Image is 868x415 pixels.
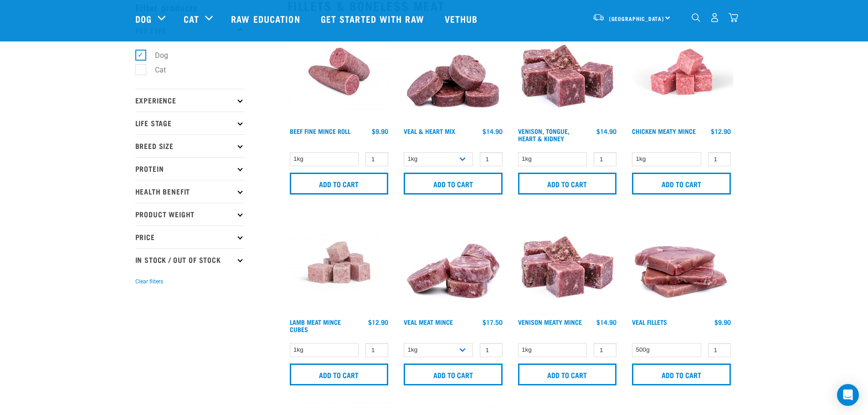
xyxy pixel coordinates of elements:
[404,173,503,195] input: Add to cart
[594,343,616,357] input: 1
[222,0,311,37] a: Raw Education
[290,129,350,133] a: Beef Fine Mince Roll
[837,384,859,406] div: Open Intercom Messenger
[594,152,616,166] input: 1
[290,320,341,331] a: Lamb Meat Mince Cubes
[632,173,731,195] input: Add to cart
[710,13,719,22] img: user.png
[596,128,616,135] div: $14.90
[630,20,733,123] img: Chicken Meaty Mince
[480,343,503,357] input: 1
[404,364,503,385] input: Add to cart
[365,343,388,357] input: 1
[729,13,738,22] img: home-icon@2x.png
[135,112,245,134] p: Life Stage
[135,277,163,286] button: Clear filters
[372,128,388,135] div: $9.90
[692,13,700,22] img: home-icon-1@2x.png
[401,211,505,314] img: 1160 Veal Meat Mince Medallions 01
[518,320,582,323] a: Venison Meaty Mince
[480,152,503,166] input: 1
[135,134,245,157] p: Breed Size
[135,248,245,271] p: In Stock / Out Of Stock
[135,180,245,203] p: Health Benefit
[711,128,731,135] div: $12.90
[288,211,391,314] img: Lamb Meat Mince
[135,203,245,225] p: Product Weight
[404,320,453,323] a: Veal Meat Mince
[632,129,696,133] a: Chicken Meaty Mince
[516,211,619,314] img: 1117 Venison Meat Mince 01
[368,318,388,326] div: $12.90
[365,152,388,166] input: 1
[518,364,617,385] input: Add to cart
[401,20,505,123] img: 1152 Veal Heart Medallions 01
[184,12,199,26] a: Cat
[290,364,389,385] input: Add to cart
[140,64,169,76] label: Cat
[436,0,489,37] a: Vethub
[708,152,731,166] input: 1
[135,157,245,180] p: Protein
[140,50,172,61] label: Dog
[135,12,152,26] a: Dog
[483,128,503,135] div: $14.90
[135,225,245,248] p: Price
[312,0,436,37] a: Get started with Raw
[714,318,731,326] div: $9.90
[135,89,245,112] p: Experience
[518,129,570,140] a: Venison, Tongue, Heart & Kidney
[708,343,731,357] input: 1
[632,320,667,323] a: Veal Fillets
[483,318,503,326] div: $17.50
[404,129,455,133] a: Veal & Heart Mix
[290,173,389,195] input: Add to cart
[592,13,605,21] img: van-moving.png
[632,364,731,385] input: Add to cart
[516,20,619,123] img: Pile Of Cubed Venison Tongue Mix For Pets
[288,20,391,123] img: Venison Veal Salmon Tripe 1651
[609,17,664,20] span: [GEOGRAPHIC_DATA]
[596,318,616,326] div: $14.90
[630,211,733,314] img: Stack Of Raw Veal Fillets
[518,173,617,195] input: Add to cart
